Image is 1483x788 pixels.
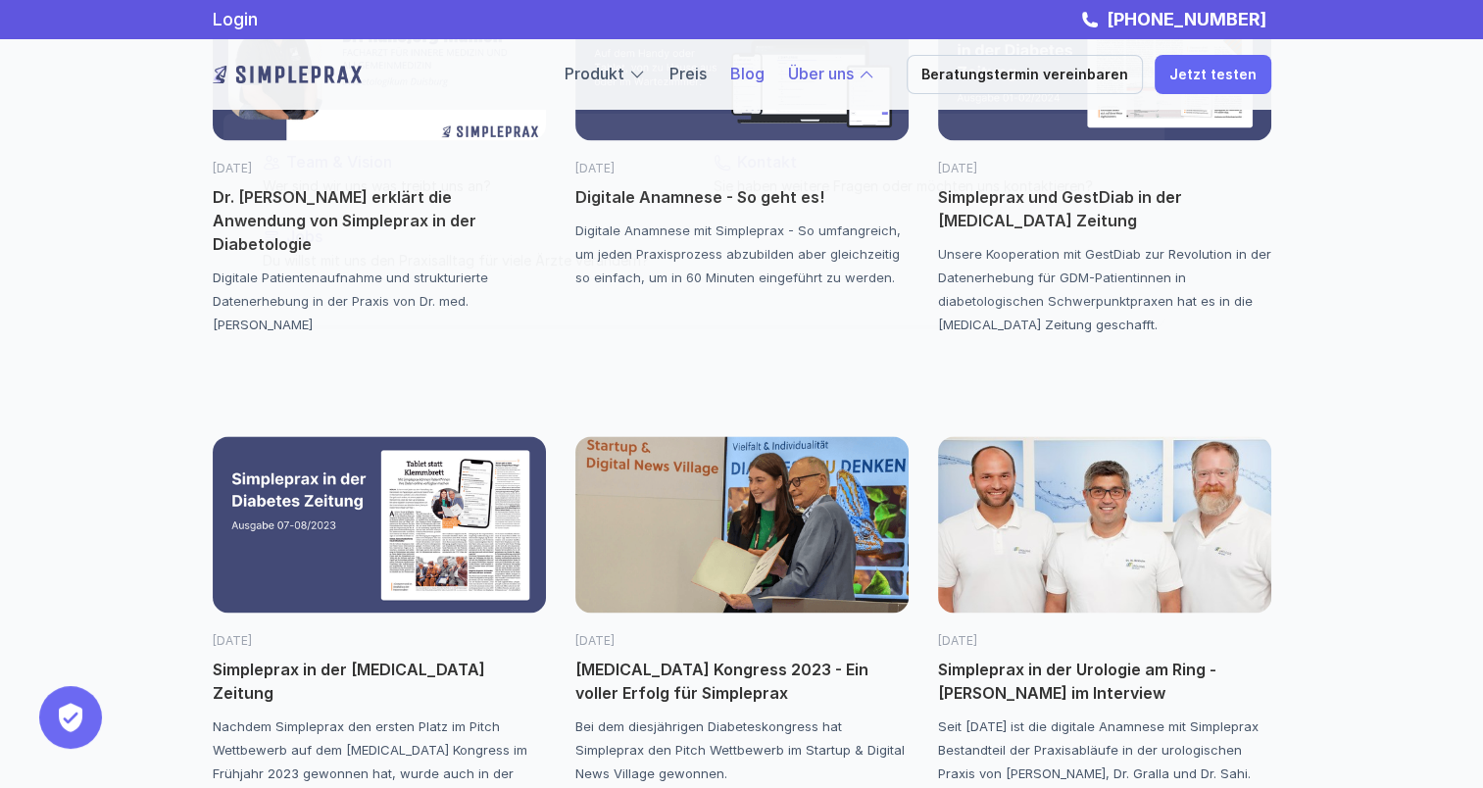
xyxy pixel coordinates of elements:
a: Login [213,9,258,29]
p: Simpleprax in der Urologie am Ring - [PERSON_NAME] im Interview [938,658,1271,705]
p: Wer sind wir uns was treibt uns an? [263,175,674,196]
a: Blog [730,64,765,83]
p: Sie haben weitere Fragen oder möchten uns kontaktieren? [714,175,1125,196]
p: Bei dem diesjährigen Diabeteskongress hat Simpleprax den Pitch Wettbewerb im Startup & Digital Ne... [575,714,909,785]
a: Simpleprax auf dem Diabetes-Kongress[DATE][MEDICAL_DATA] Kongress 2023 - Ein voller Erfolg für Si... [575,436,909,785]
p: Du willst mit uns den Praxisalltag für viele Ärzte verändern? [263,250,674,271]
img: Simpleprax in der Diabetes Zeitung [213,436,546,613]
a: Team & VisionWer sind wir uns was treibt uns an? [247,137,690,212]
a: Beratungstermin vereinbaren [907,55,1143,94]
strong: [PHONE_NUMBER] [1107,9,1266,29]
p: Digitale Patientenaufnahme und strukturierte Datenerhebung in der Praxis von Dr. med. [PERSON_NAME] [213,266,546,336]
p: [MEDICAL_DATA] Kongress 2023 - Ein voller Erfolg für Simpleprax [575,658,909,705]
p: Jobs [286,227,674,246]
a: Jetzt testen [1155,55,1271,94]
p: Jetzt testen [1169,67,1257,83]
p: [DATE] [575,632,909,650]
p: Team & Vision [286,153,674,172]
img: Simpleprax auf dem Diabetes-Kongress [575,436,909,613]
img: Portrait Ärzteteam Urologie am Ring [938,436,1271,613]
a: Produkt [565,64,624,83]
a: [PHONE_NUMBER] [1102,9,1271,29]
p: [DATE] [213,632,546,650]
p: [DATE] [213,160,546,177]
p: Kontakt [737,153,1125,172]
a: Preis [669,64,707,83]
a: KontaktSie haben weitere Fragen oder möchten uns kontaktieren? [698,137,1141,212]
p: Simpleprax in der [MEDICAL_DATA] Zeitung [213,658,546,705]
a: JobsDu willst mit uns den Praxisalltag für viele Ärzte verändern? [247,212,690,286]
p: Beratungstermin vereinbaren [921,67,1128,83]
a: Über uns [788,64,854,83]
p: Dr. [PERSON_NAME] erklärt die Anwendung von Simpleprax in der Diabetologie [213,185,546,256]
p: [DATE] [938,632,1271,650]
